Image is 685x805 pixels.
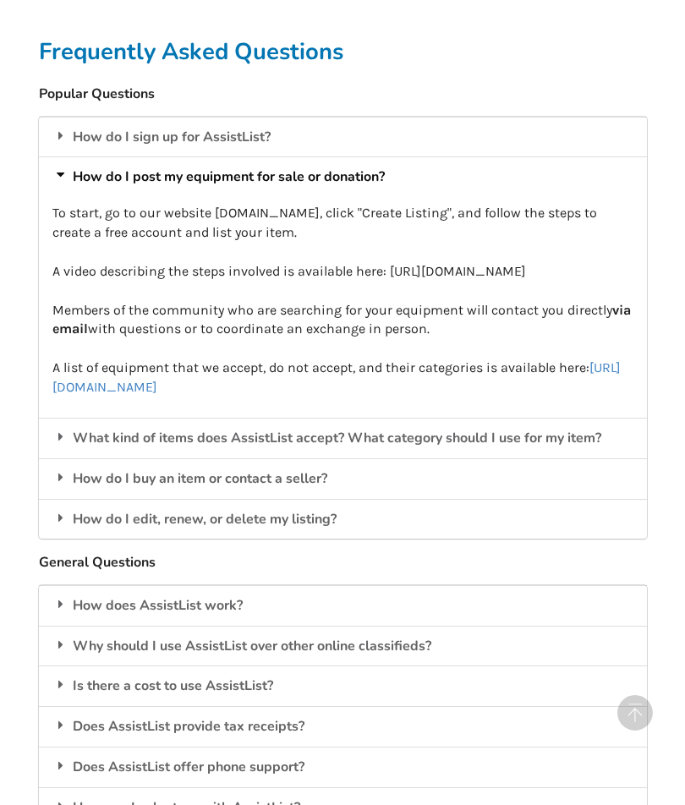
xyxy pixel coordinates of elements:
div: How do I buy an item or contact a seller? [39,458,647,499]
h5: General Questions [39,554,647,572]
div: Does AssistList offer phone support? [39,747,647,787]
div: How does AssistList work? [39,585,647,626]
div: How do I edit, renew, or delete my listing? [39,499,647,539]
div: Is there a cost to use AssistList? [39,665,647,706]
a: [URL][DOMAIN_NAME] [52,359,621,395]
h2: Frequently Asked Questions [39,37,647,67]
div: What kind of items does AssistList accept? What category should I use for my item? [39,418,647,458]
div: Why should I use AssistList over other online classifieds? [39,626,647,666]
h5: Popular Questions [39,85,647,103]
div: How do I sign up for AssistList? [39,117,647,157]
p: To start, go to our website [DOMAIN_NAME], click "Create Listing", and follow the steps to create... [52,204,633,397]
div: How do I post my equipment for sale or donation? [39,156,647,197]
div: Does AssistList provide tax receipts? [39,706,647,747]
